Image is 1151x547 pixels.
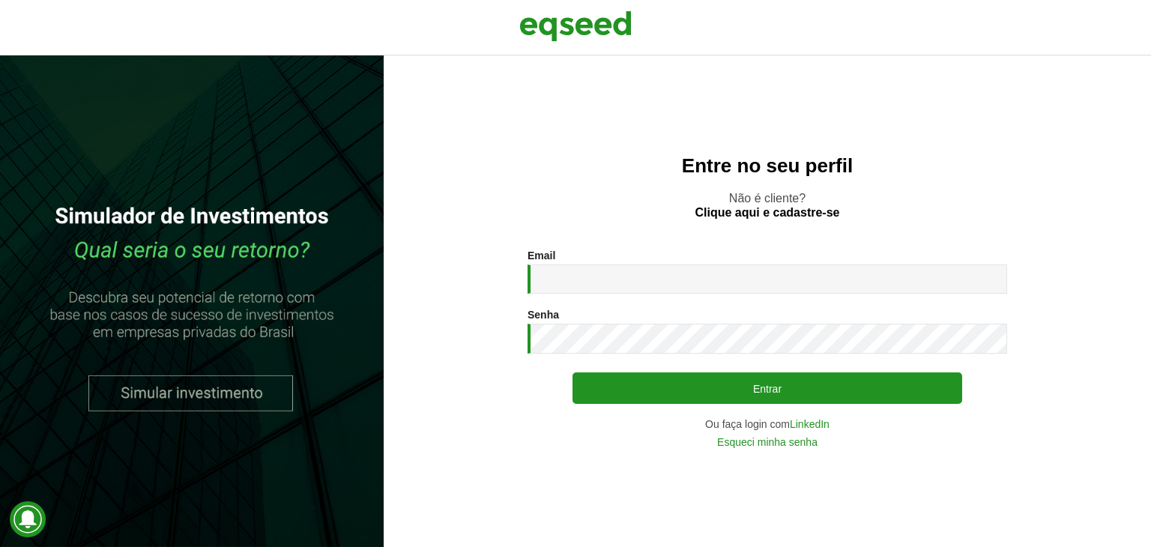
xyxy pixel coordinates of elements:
[519,7,632,45] img: EqSeed Logo
[528,250,555,261] label: Email
[717,437,818,447] a: Esqueci minha senha
[790,419,830,429] a: LinkedIn
[528,419,1007,429] div: Ou faça login com
[573,372,962,404] button: Entrar
[414,191,1121,220] p: Não é cliente?
[528,309,559,320] label: Senha
[695,207,840,219] a: Clique aqui e cadastre-se
[414,155,1121,177] h2: Entre no seu perfil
